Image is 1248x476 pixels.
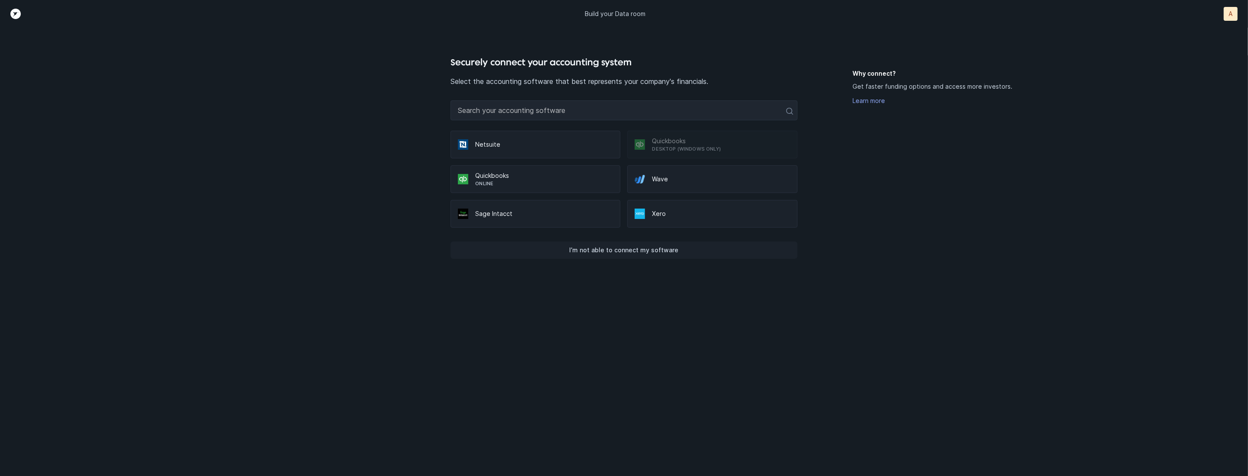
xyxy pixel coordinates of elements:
[475,171,613,180] p: Quickbooks
[451,200,620,228] div: Sage Intacct
[652,209,790,218] p: Xero
[652,175,790,183] p: Wave
[451,55,797,69] h4: Securely connect your accounting system
[1224,7,1238,21] button: A
[585,10,646,18] p: Build your Data room
[451,241,797,259] button: I’m not able to connect my software
[451,100,797,120] input: Search your accounting software
[475,180,613,187] p: Online
[652,137,790,145] p: Quickbooks
[451,165,620,193] div: QuickbooksOnline
[627,131,797,158] div: QuickbooksDesktop (Windows only)
[853,81,1013,92] p: Get faster funding options and access more investors.
[853,97,885,104] a: Learn more
[451,131,620,158] div: Netsuite
[627,165,797,193] div: Wave
[475,209,613,218] p: Sage Intacct
[853,69,1144,78] h5: Why connect?
[475,140,613,149] p: Netsuite
[627,200,797,228] div: Xero
[652,145,790,152] p: Desktop (Windows only)
[451,76,797,87] p: Select the accounting software that best represents your company's financials.
[1229,10,1233,18] p: A
[569,245,678,255] p: I’m not able to connect my software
